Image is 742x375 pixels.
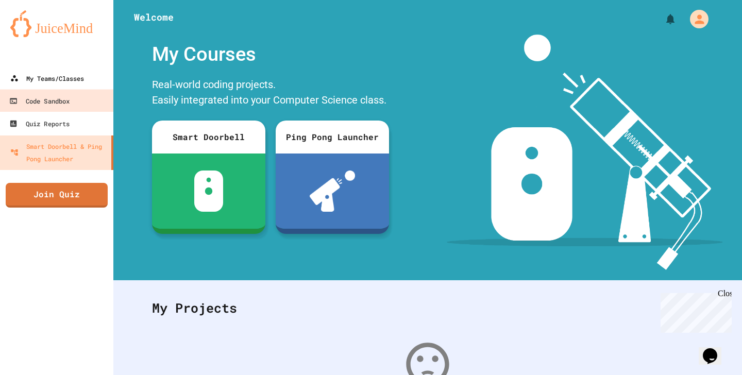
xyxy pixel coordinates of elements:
div: Smart Doorbell [152,121,265,154]
img: logo-orange.svg [10,10,103,37]
img: banner-image-my-projects.png [447,35,723,270]
div: My Projects [142,288,714,328]
div: Code Sandbox [9,95,70,108]
div: Ping Pong Launcher [276,121,389,154]
div: Real-world coding projects. Easily integrated into your Computer Science class. [147,74,394,113]
iframe: chat widget [656,289,732,333]
div: My Account [679,7,711,31]
a: Join Quiz [6,183,108,208]
div: Smart Doorbell & Ping Pong Launcher [10,140,107,165]
iframe: chat widget [699,334,732,365]
div: Quiz Reports [9,117,70,130]
div: My Teams/Classes [10,72,84,84]
div: My Notifications [645,10,679,28]
div: Chat with us now!Close [4,4,71,65]
div: My Courses [147,35,394,74]
img: sdb-white.svg [194,171,224,212]
img: ppl-with-ball.png [310,171,356,212]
